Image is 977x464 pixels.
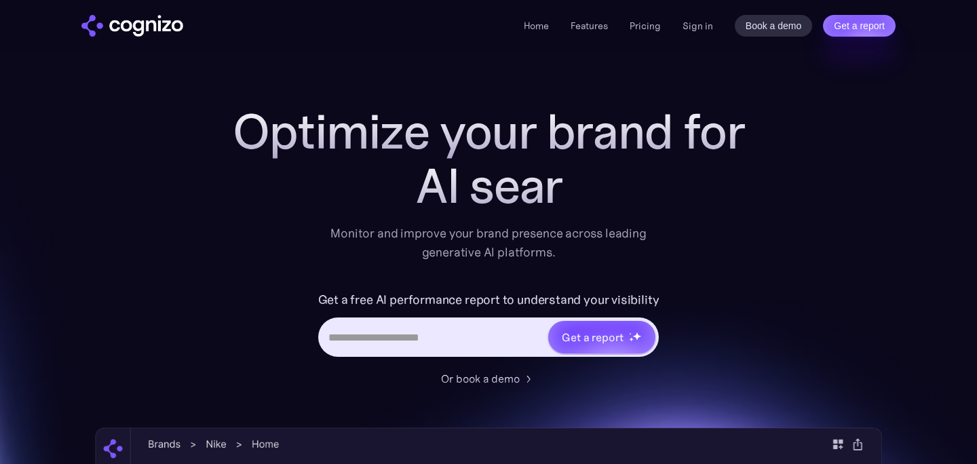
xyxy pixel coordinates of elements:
[629,332,631,334] img: star
[562,329,623,345] div: Get a report
[441,370,520,387] div: Or book a demo
[441,370,536,387] a: Or book a demo
[318,289,659,364] form: Hero URL Input Form
[571,20,608,32] a: Features
[683,18,713,34] a: Sign in
[217,104,760,159] h1: Optimize your brand for
[630,20,661,32] a: Pricing
[217,159,760,213] div: AI sear
[524,20,549,32] a: Home
[318,289,659,311] label: Get a free AI performance report to understand your visibility
[547,320,657,355] a: Get a reportstarstarstar
[823,15,896,37] a: Get a report
[629,337,634,342] img: star
[632,332,641,341] img: star
[322,224,655,262] div: Monitor and improve your brand presence across leading generative AI platforms.
[735,15,813,37] a: Book a demo
[81,15,183,37] a: home
[81,15,183,37] img: cognizo logo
